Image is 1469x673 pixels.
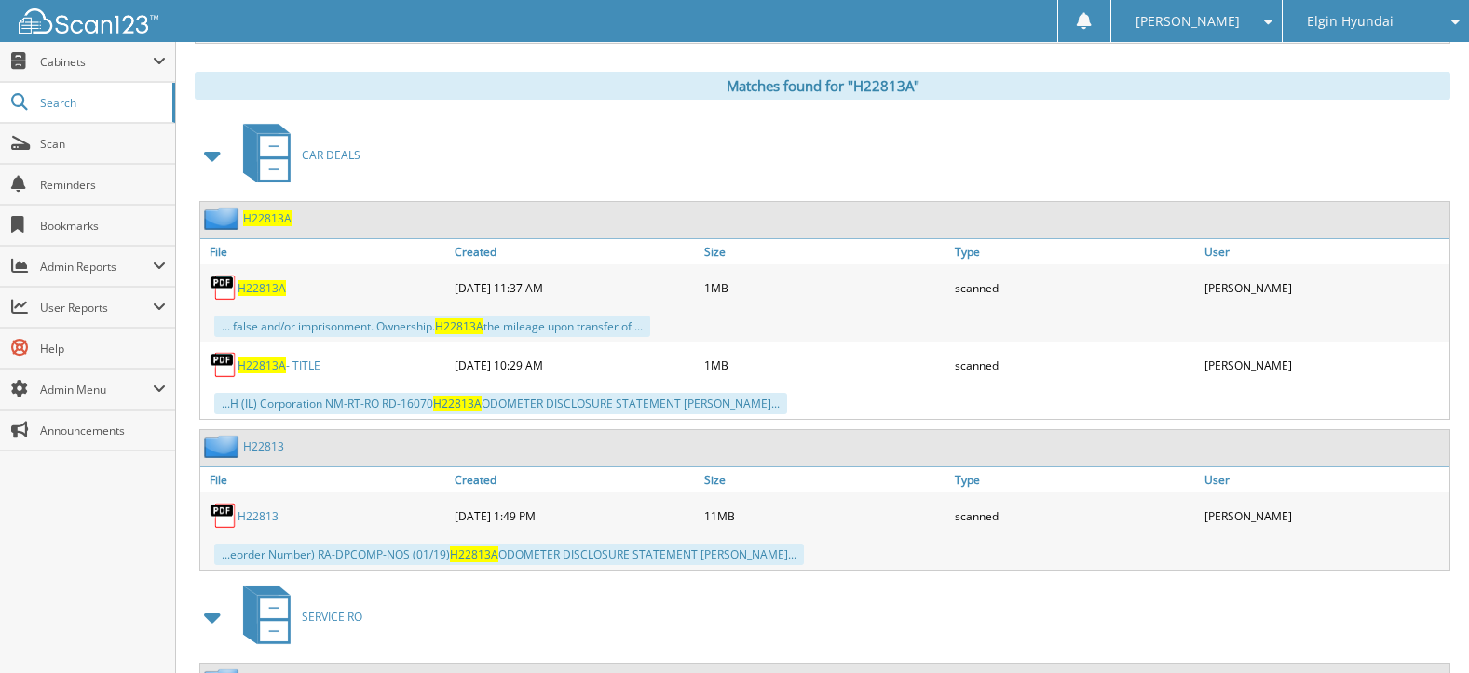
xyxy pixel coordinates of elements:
[700,467,949,492] a: Size
[214,544,804,565] div: ...eorder Number) RA-DPCOMP-NOS (01/19) ODOMETER DISCLOSURE STATEMENT [PERSON_NAME]...
[450,497,700,534] div: [DATE] 1:49 PM
[40,259,153,275] span: Admin Reports
[450,546,498,562] span: H22813A
[214,316,650,337] div: ... false and/or imprisonment. Ownership. the mileage upon transfer of ...
[950,269,1200,306] div: scanned
[40,136,166,152] span: Scan
[40,177,166,193] span: Reminders
[435,318,483,334] span: H22813A
[1376,584,1469,673] iframe: Chat Widget
[238,280,286,296] a: H22813A
[1200,497,1449,534] div: [PERSON_NAME]
[450,346,700,384] div: [DATE] 10:29 AM
[210,351,238,379] img: PDF.png
[40,341,166,357] span: Help
[40,300,153,316] span: User Reports
[1200,346,1449,384] div: [PERSON_NAME]
[950,497,1200,534] div: scanned
[40,95,163,111] span: Search
[40,382,153,397] span: Admin Menu
[210,274,238,302] img: PDF.png
[200,239,450,264] a: File
[214,393,787,414] div: ...H (IL) Corporation NM-RT-RO RD-16070 ODOMETER DISCLOSURE STATEMENT [PERSON_NAME]...
[1200,239,1449,264] a: User
[1200,269,1449,306] div: [PERSON_NAME]
[200,467,450,492] a: File
[1307,16,1394,27] span: Elgin Hyundai
[1200,467,1449,492] a: User
[232,580,362,653] a: SERVICE RO
[302,147,360,163] span: CAR DEALS
[40,423,166,438] span: Announcements
[243,210,292,226] a: H22813A
[238,357,320,373] a: H22813A- TITLE
[700,269,949,306] div: 1MB
[238,508,279,524] a: H22813
[243,438,284,454] a: H22813
[40,54,153,70] span: Cabinets
[700,346,949,384] div: 1MB
[700,239,949,264] a: Size
[450,467,700,492] a: Created
[950,239,1200,264] a: Type
[1136,16,1240,27] span: [PERSON_NAME]
[204,435,243,458] img: folder2.png
[433,396,482,411] span: H22813A
[238,357,286,373] span: H22813A
[210,502,238,530] img: PDF.png
[700,497,949,534] div: 11MB
[40,218,166,234] span: Bookmarks
[204,207,243,230] img: folder2.png
[450,269,700,306] div: [DATE] 11:37 AM
[950,346,1200,384] div: scanned
[232,118,360,192] a: CAR DEALS
[195,72,1450,100] div: Matches found for "H22813A"
[450,239,700,264] a: Created
[19,8,158,34] img: scan123-logo-white.svg
[950,467,1200,492] a: Type
[302,609,362,625] span: SERVICE RO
